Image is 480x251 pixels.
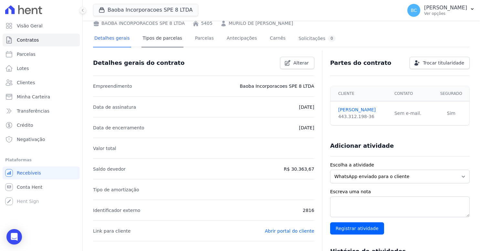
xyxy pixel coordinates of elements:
h3: Adicionar atividade [330,142,394,150]
p: 2816 [303,206,314,214]
div: 443.312.198-36 [338,113,387,120]
p: R$ 30.363,67 [284,165,314,173]
p: Valor total [93,145,116,152]
a: Negativação [3,133,80,146]
a: Crédito [3,119,80,132]
p: Data de assinatura [93,103,136,111]
a: Antecipações [225,30,258,47]
a: Detalhes gerais [93,30,131,47]
input: Registrar atividade [330,222,384,235]
a: Parcelas [194,30,215,47]
span: Clientes [17,79,35,86]
a: Carnês [268,30,287,47]
div: Solicitações [298,35,336,42]
a: [PERSON_NAME] [338,106,387,113]
td: Sem e-mail. [391,101,433,126]
a: Minha Carteira [3,90,80,103]
p: Saldo devedor [93,165,126,173]
p: Data de encerramento [93,124,144,132]
p: Tipo de amortização [93,186,139,194]
a: Trocar titularidade [410,57,470,69]
a: Clientes [3,76,80,89]
th: Cliente [330,86,391,101]
label: Escreva uma nota [330,188,470,195]
div: Plataformas [5,156,77,164]
a: Abrir portal do cliente [265,228,314,234]
div: Open Intercom Messenger [6,229,22,245]
div: 0 [328,35,336,42]
p: Link para cliente [93,227,130,235]
span: Recebíveis [17,170,41,176]
th: Contato [391,86,433,101]
a: Recebíveis [3,166,80,179]
a: Conta Hent [3,181,80,194]
span: Negativação [17,136,45,143]
span: Conta Hent [17,184,42,190]
p: [PERSON_NAME] [424,5,467,11]
div: BAOBA INCORPORACOES SPE 8 LTDA [93,20,185,27]
p: Ver opções [424,11,467,16]
p: Baoba Incorporacoes SPE 8 LTDA [240,82,314,90]
h3: Partes do contrato [330,59,391,67]
p: Empreendimento [93,82,132,90]
a: Tipos de parcelas [141,30,183,47]
a: 5405 [201,20,213,27]
th: Segurado [433,86,469,101]
button: BC [PERSON_NAME] Ver opções [402,1,480,19]
a: Transferências [3,105,80,117]
a: Visão Geral [3,19,80,32]
a: Parcelas [3,48,80,61]
span: Alterar [293,60,309,66]
h3: Detalhes gerais do contrato [93,59,184,67]
a: Contratos [3,34,80,46]
span: Visão Geral [17,23,43,29]
label: Escolha a atividade [330,162,470,168]
a: Solicitações0 [297,30,337,47]
span: Trocar titularidade [423,60,464,66]
span: Transferências [17,108,49,114]
span: Minha Carteira [17,94,50,100]
p: [DATE] [299,124,314,132]
a: Lotes [3,62,80,75]
a: MURILO DE [PERSON_NAME] [229,20,293,27]
p: Identificador externo [93,206,140,214]
button: Baoba Incorporacoes SPE 8 LTDA [93,4,198,16]
a: Alterar [280,57,314,69]
span: Lotes [17,65,29,72]
p: [DATE] [299,103,314,111]
span: Parcelas [17,51,36,57]
span: BC [411,8,417,13]
td: Sim [433,101,469,126]
span: Crédito [17,122,33,128]
span: Contratos [17,37,39,43]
